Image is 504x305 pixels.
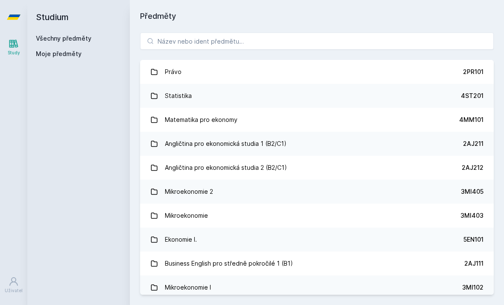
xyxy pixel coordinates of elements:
a: Statistika 4ST201 [140,84,494,108]
a: Angličtina pro ekonomická studia 1 (B2/C1) 2AJ211 [140,132,494,156]
div: 2AJ212 [462,163,483,172]
div: 4MM101 [459,115,483,124]
div: 2AJ111 [464,259,483,268]
div: Mikroekonomie 2 [165,183,213,200]
h1: Předměty [140,10,494,22]
div: 3MI102 [462,283,483,292]
div: Uživatel [5,287,23,294]
a: Mikroekonomie 3MI403 [140,204,494,228]
a: Angličtina pro ekonomická studia 2 (B2/C1) 2AJ212 [140,156,494,180]
div: 3MI405 [461,187,483,196]
div: 3MI403 [460,211,483,220]
a: Ekonomie I. 5EN101 [140,228,494,252]
div: Statistika [165,87,192,104]
span: Moje předměty [36,50,82,58]
div: Mikroekonomie I [165,279,211,296]
div: Ekonomie I. [165,231,197,248]
div: Angličtina pro ekonomická studia 1 (B2/C1) [165,135,287,152]
div: 2AJ211 [463,139,483,148]
div: 4ST201 [461,92,483,100]
a: Právo 2PR101 [140,60,494,84]
div: Business English pro středně pokročilé 1 (B1) [165,255,293,272]
a: Mikroekonomie I 3MI102 [140,275,494,299]
input: Název nebo ident předmětu… [140,33,494,50]
a: Study [2,34,26,60]
a: Uživatel [2,272,26,298]
div: Angličtina pro ekonomická studia 2 (B2/C1) [165,159,287,176]
div: Právo [165,63,182,80]
div: 2PR101 [463,68,483,76]
div: Study [8,50,20,56]
div: Mikroekonomie [165,207,208,224]
a: Matematika pro ekonomy 4MM101 [140,108,494,132]
div: 5EN101 [463,235,483,244]
a: Mikroekonomie 2 3MI405 [140,180,494,204]
a: Business English pro středně pokročilé 1 (B1) 2AJ111 [140,252,494,275]
a: Všechny předměty [36,35,91,42]
div: Matematika pro ekonomy [165,111,237,128]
